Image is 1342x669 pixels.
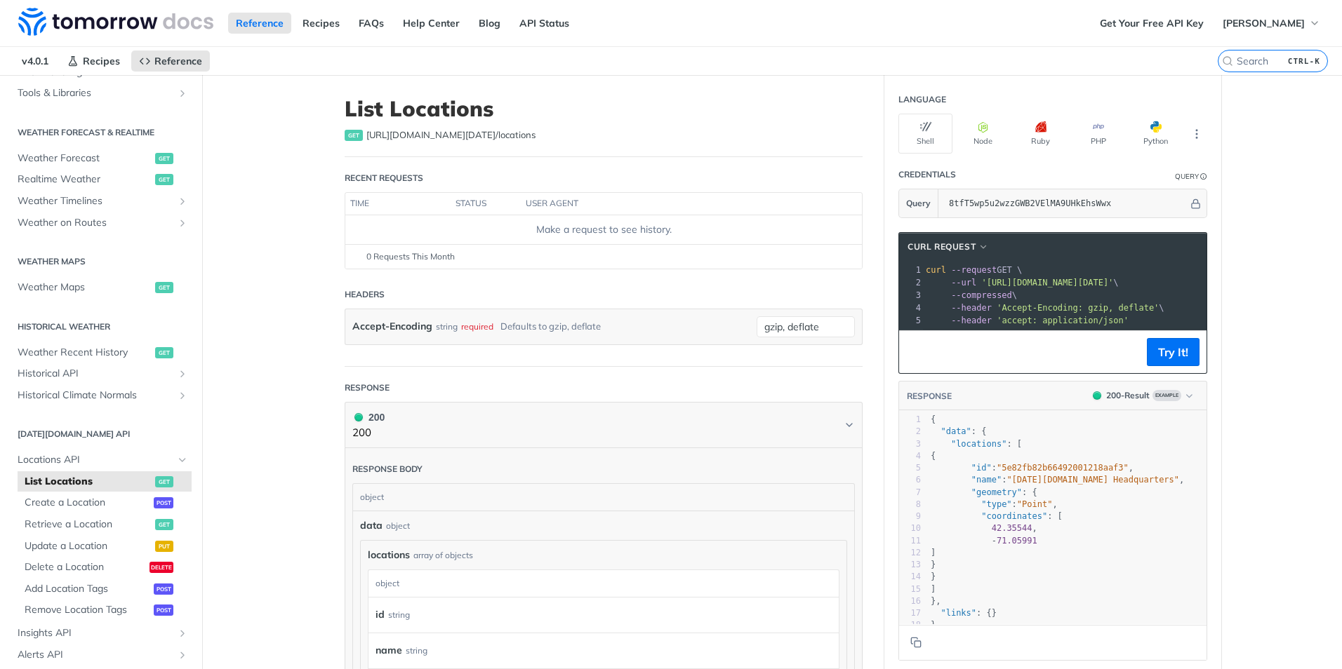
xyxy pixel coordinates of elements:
[18,194,173,208] span: Weather Timelines
[351,222,856,237] div: Make a request to see history.
[931,511,1063,521] span: : [
[18,492,192,513] a: Create a Locationpost
[1014,114,1068,154] button: Ruby
[352,316,432,337] label: Accept-Encoding
[451,193,521,215] th: status
[177,368,188,379] button: Show subpages for Historical API
[154,604,173,616] span: post
[471,13,508,34] a: Blog
[18,648,173,662] span: Alerts API
[413,549,473,562] div: array of objects
[1186,123,1207,144] button: More Languages
[18,579,192,600] a: Add Location Tagspost
[11,83,192,104] a: Tools & LibrariesShow subpages for Tools & Libraries
[1175,171,1207,182] div: QueryInformation
[11,148,192,169] a: Weather Forecastget
[11,255,192,268] h2: Weather Maps
[345,193,451,215] th: time
[951,278,976,288] span: --url
[155,519,173,530] span: get
[903,240,994,254] button: cURL Request
[177,390,188,401] button: Show subpages for Historical Climate Normals
[898,114,952,154] button: Shell
[899,314,923,327] div: 5
[386,520,410,532] div: object
[177,196,188,207] button: Show subpages for Weather Timelines
[18,346,152,360] span: Weather Recent History
[926,303,1164,313] span: \
[1222,55,1233,67] svg: Search
[11,623,192,644] a: Insights APIShow subpages for Insights API
[177,217,188,229] button: Show subpages for Weather on Routes
[461,316,493,337] div: required
[971,487,1022,497] span: "geometry"
[352,410,855,441] button: 200 200200
[345,381,390,394] div: Response
[436,316,458,337] div: string
[18,216,173,230] span: Weather on Routes
[997,536,1037,546] span: 71.05991
[951,290,1012,300] span: --compressed
[898,168,956,181] div: Credentials
[18,514,192,535] a: Retrieve a Locationget
[25,496,150,510] span: Create a Location
[352,463,423,475] div: Response body
[228,13,291,34] a: Reference
[368,570,835,597] div: object
[899,511,921,522] div: 9
[951,439,1006,449] span: "locations"
[1006,475,1179,485] span: "[DATE][DOMAIN_NAME] Headquarters"
[155,541,173,552] span: put
[155,347,173,358] span: get
[997,303,1159,313] span: 'Accept-Encoding: gzip, deflate'
[25,475,152,489] span: List Locations
[354,413,363,421] span: 200
[899,583,921,595] div: 15
[11,277,192,298] a: Weather Mapsget
[18,453,173,467] span: Locations API
[345,288,385,301] div: Headers
[1200,173,1207,180] i: Information
[131,50,210,72] a: Reference
[899,414,921,426] div: 1
[899,426,921,438] div: 2
[908,241,976,253] span: cURL Request
[899,547,921,559] div: 12
[351,13,392,34] a: FAQs
[956,114,1010,154] button: Node
[899,595,921,607] div: 16
[931,426,987,436] span: : {
[11,363,192,384] a: Historical APIShow subpages for Historical API
[899,302,923,314] div: 4
[83,55,120,67] span: Recipes
[1284,54,1324,68] kbd: CTRL-K
[931,548,936,557] span: ]
[154,55,202,67] span: Reference
[1188,196,1203,210] button: Hide
[926,265,1022,275] span: GET \
[951,303,992,313] span: --header
[18,86,173,100] span: Tools & Libraries
[906,389,952,403] button: RESPONSE
[931,439,1022,449] span: : [
[931,608,997,618] span: : {}
[154,583,173,595] span: post
[18,367,173,381] span: Historical API
[366,250,455,263] span: 0 Requests This Month
[1175,171,1199,182] div: Query
[951,316,992,325] span: --header
[899,535,921,547] div: 11
[345,172,423,184] div: Recent Requests
[368,548,410,562] span: locations
[992,523,1032,533] span: 42.35544
[971,463,992,473] span: "id"
[931,596,941,606] span: },
[931,451,936,461] span: {
[899,276,923,289] div: 2
[931,584,936,594] span: ]
[899,289,923,302] div: 3
[25,518,152,532] span: Retrieve a Location
[150,562,173,573] span: delete
[899,487,921,499] div: 7
[406,640,427,661] div: string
